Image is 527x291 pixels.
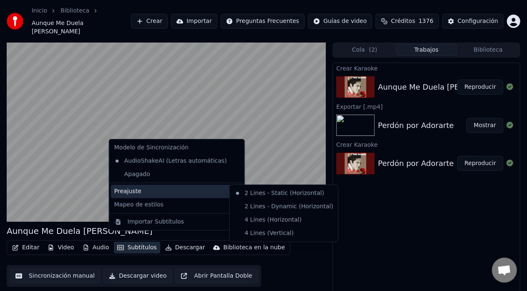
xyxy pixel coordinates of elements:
[114,242,160,253] button: Subtítulos
[369,46,377,54] span: ( 2 )
[466,118,503,133] button: Mostrar
[334,44,396,56] button: Cola
[376,14,439,29] button: Créditos1376
[442,14,504,29] button: Configuración
[175,268,257,283] button: Abrir Pantalla Doble
[7,225,153,237] div: Aunque Me Duela [PERSON_NAME]
[131,14,168,29] button: Crear
[333,101,520,111] div: Exportar [.mp4]
[391,17,415,25] span: Créditos
[378,120,454,131] div: Perdón por Adorarte
[32,7,47,15] a: Inicio
[111,185,243,198] div: Preajuste
[111,141,243,154] div: Modelo de Sincronización
[458,17,498,25] div: Configuración
[231,227,336,240] div: 4 Lines (Vertical)
[103,268,172,283] button: Descargar video
[162,242,209,253] button: Descargar
[231,200,336,213] div: 2 Lines - Dynamic (Horizontal)
[223,243,285,252] div: Biblioteca en la nube
[333,63,520,73] div: Crear Karaoke
[171,14,217,29] button: Importar
[378,81,509,93] div: Aunque Me Duela [PERSON_NAME]
[111,198,243,211] div: Mapeo de estilos
[61,7,89,15] a: Biblioteca
[9,242,43,253] button: Editar
[396,44,457,56] button: Trabajos
[128,218,184,226] div: Importar Subtítulos
[221,14,305,29] button: Preguntas Frecuentes
[231,187,336,200] div: 2 Lines - Static (Horizontal)
[457,80,503,95] button: Reproducir
[378,158,454,169] div: Perdón por Adorarte
[10,268,100,283] button: Sincronización manual
[231,213,336,227] div: 4 Lines (Horizontal)
[457,156,503,171] button: Reproducir
[32,7,131,36] nav: breadcrumb
[79,242,113,253] button: Audio
[419,17,434,25] span: 1376
[111,154,230,168] div: AudioShakeAI (Letras automáticas)
[492,258,517,283] div: Chat abierto
[44,242,77,253] button: Video
[111,168,243,181] div: Apagado
[308,14,372,29] button: Guías de video
[7,13,23,30] img: youka
[457,44,519,56] button: Biblioteca
[333,139,520,149] div: Crear Karaoke
[32,19,131,36] span: Aunque Me Duela [PERSON_NAME]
